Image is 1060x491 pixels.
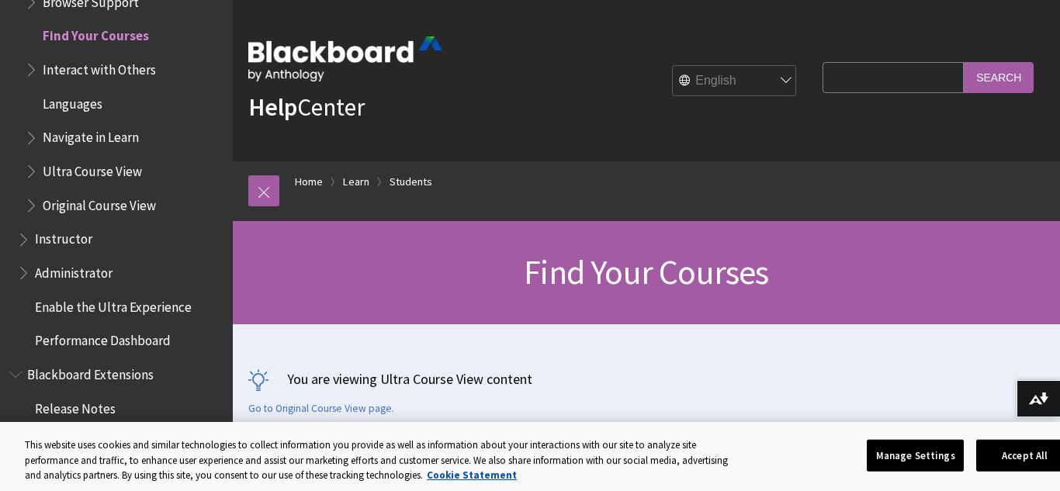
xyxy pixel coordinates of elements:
[27,361,154,382] span: Blackboard Extensions
[248,92,365,123] a: HelpCenter
[35,328,171,349] span: Performance Dashboard
[390,172,432,192] a: Students
[43,23,149,44] span: Find Your Courses
[295,172,323,192] a: Home
[43,91,102,112] span: Languages
[427,469,517,482] a: More information about your privacy, opens in a new tab
[673,66,797,97] select: Site Language Selector
[248,402,394,416] a: Go to Original Course View page.
[248,92,297,123] strong: Help
[35,260,113,281] span: Administrator
[43,158,142,179] span: Ultra Course View
[43,125,139,146] span: Navigate in Learn
[248,369,1044,389] p: You are viewing Ultra Course View content
[43,57,156,78] span: Interact with Others
[343,172,369,192] a: Learn
[35,226,92,247] span: Instructor
[964,62,1034,92] input: Search
[867,439,964,472] button: Manage Settings
[43,192,156,213] span: Original Course View
[25,437,742,483] div: This website uses cookies and similar technologies to collect information you provide as well as ...
[35,294,192,315] span: Enable the Ultra Experience
[35,396,116,417] span: Release Notes
[248,36,442,81] img: Blackboard by Anthology
[524,251,768,293] span: Find Your Courses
